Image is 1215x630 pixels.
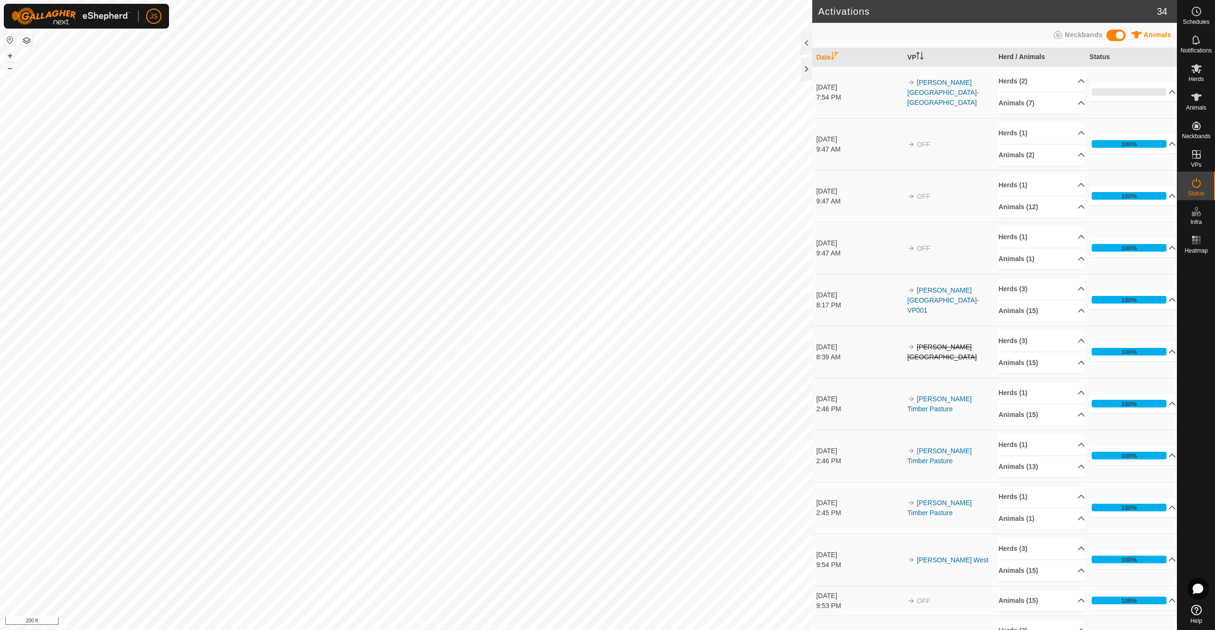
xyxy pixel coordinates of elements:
span: Infra [1190,219,1202,225]
div: [DATE] [816,238,903,248]
p-accordion-header: 100% [1090,186,1176,205]
span: VPs [1191,162,1201,168]
p-sorticon: Activate to sort [916,53,924,61]
a: [PERSON_NAME] [GEOGRAPHIC_DATA]-[GEOGRAPHIC_DATA] [907,79,979,106]
img: Gallagher Logo [11,8,130,25]
div: 2:46 PM [816,456,903,466]
img: arrow [907,141,915,148]
div: [DATE] [816,394,903,404]
button: Map Layers [21,35,32,46]
p-accordion-header: Herds (3) [998,330,1085,352]
div: 9:47 AM [816,248,903,258]
p-accordion-header: 100% [1090,591,1176,610]
a: [PERSON_NAME] Timber Pasture [907,395,972,413]
p-accordion-header: 100% [1090,446,1176,465]
img: arrow [907,447,915,455]
p-accordion-header: 100% [1090,550,1176,569]
button: + [4,50,16,61]
p-accordion-header: Animals (2) [998,144,1085,166]
div: [DATE] [816,290,903,300]
p-accordion-header: Animals (1) [998,248,1085,270]
p-accordion-header: 100% [1090,134,1176,153]
span: Status [1188,191,1204,196]
span: Schedules [1183,19,1209,25]
img: arrow [907,193,915,200]
h2: Activations [818,6,1156,17]
div: 100% [1092,244,1167,252]
span: Neckbands [1182,133,1210,139]
div: 100% [1092,597,1167,604]
div: 100% [1121,244,1137,253]
span: Animals [1144,31,1171,39]
div: 8:39 AM [816,352,903,362]
div: 100% [1092,140,1167,148]
span: 34 [1157,4,1167,19]
p-accordion-header: Herds (1) [998,382,1085,404]
img: arrow [907,343,915,351]
div: 7:54 PM [816,92,903,102]
div: 100% [1121,399,1137,408]
p-accordion-header: Herds (3) [998,538,1085,559]
img: arrow [907,556,915,564]
button: Reset Map [4,34,16,46]
div: [DATE] [816,342,903,352]
div: 100% [1092,348,1167,356]
div: 9:47 AM [816,144,903,154]
div: [DATE] [816,498,903,508]
img: arrow [907,395,915,403]
th: Status [1086,48,1177,67]
img: arrow [907,499,915,507]
div: 9:47 AM [816,196,903,206]
th: Herd / Animals [995,48,1086,67]
p-accordion-header: Animals (15) [998,590,1085,611]
div: 100% [1121,451,1137,460]
p-accordion-header: 0% [1090,82,1176,102]
th: Date [812,48,903,67]
p-accordion-header: 100% [1090,394,1176,413]
button: – [4,62,16,74]
div: 100% [1092,452,1167,459]
img: arrow [907,597,915,605]
span: Notifications [1181,48,1212,53]
span: Herds [1188,76,1204,82]
p-accordion-header: Animals (1) [998,508,1085,529]
s: [PERSON_NAME] [GEOGRAPHIC_DATA] [907,343,977,361]
p-accordion-header: Herds (1) [998,226,1085,248]
span: JS [150,11,158,21]
span: OFF [917,597,930,605]
div: [DATE] [816,82,903,92]
div: 0% [1092,88,1167,96]
div: 100% [1092,192,1167,200]
p-accordion-header: 100% [1090,342,1176,361]
p-accordion-header: Animals (15) [998,300,1085,322]
div: 100% [1092,296,1167,304]
div: 100% [1121,503,1137,512]
div: 100% [1121,140,1137,149]
div: 2:45 PM [816,508,903,518]
a: [PERSON_NAME] [GEOGRAPHIC_DATA]-VP001 [907,286,979,314]
span: OFF [917,244,930,252]
p-accordion-header: Animals (7) [998,92,1085,114]
img: arrow [907,79,915,86]
div: 100% [1121,192,1137,201]
div: 100% [1121,555,1137,564]
div: 100% [1121,295,1137,305]
span: Help [1190,618,1202,624]
p-accordion-header: Herds (1) [998,434,1085,456]
a: [PERSON_NAME] West [917,556,989,564]
a: Help [1177,601,1215,628]
div: 100% [1121,347,1137,356]
p-accordion-header: Animals (12) [998,196,1085,218]
p-accordion-header: Animals (15) [998,560,1085,581]
span: OFF [917,193,930,200]
div: 8:17 PM [816,300,903,310]
a: Privacy Policy [368,618,404,626]
img: arrow [907,244,915,252]
p-accordion-header: Herds (1) [998,122,1085,144]
img: arrow [907,286,915,294]
span: OFF [917,141,930,148]
p-accordion-header: Animals (13) [998,456,1085,478]
p-accordion-header: Herds (1) [998,174,1085,196]
p-accordion-header: 100% [1090,238,1176,257]
a: [PERSON_NAME] Timber Pasture [907,499,972,517]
